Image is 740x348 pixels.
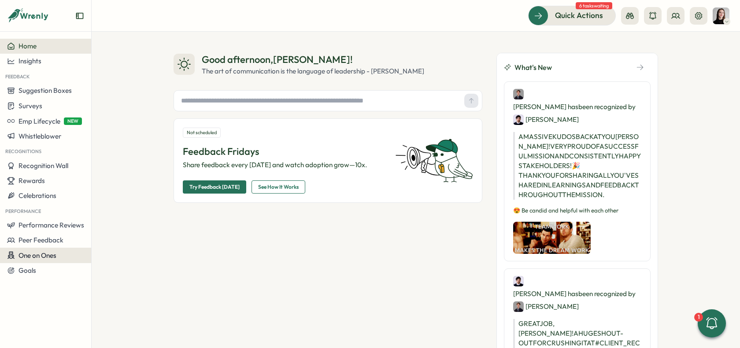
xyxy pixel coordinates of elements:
[18,161,68,170] span: Recognition Wall
[513,89,524,99] img: Dionisio Arredondo
[18,266,36,275] span: Goals
[528,6,616,25] button: Quick Actions
[576,2,612,9] span: 6 tasks waiting
[513,276,524,286] img: Mirza Shayan Baig
[18,236,63,244] span: Peer Feedback
[513,114,579,125] div: [PERSON_NAME]
[18,117,60,125] span: Emp Lifecycle
[18,86,72,95] span: Suggestion Boxes
[18,102,42,110] span: Surveys
[183,145,385,158] p: Feedback Fridays
[513,222,591,254] img: Recognition Image
[698,309,726,337] button: 1
[18,132,61,140] span: Whistleblower
[18,42,37,50] span: Home
[202,53,424,66] div: Good afternoon , [PERSON_NAME] !
[258,181,299,193] span: See How It Works
[513,301,579,312] div: [PERSON_NAME]
[555,10,603,21] span: Quick Actions
[18,176,45,185] span: Rewards
[713,7,729,24] img: Elena Ladushyna
[75,11,84,20] button: Expand sidebar
[514,62,552,73] span: What's New
[252,180,305,194] button: See How It Works
[513,114,524,125] img: Mirza Shayan Baig
[202,66,424,76] div: The art of communication is the language of leadership - [PERSON_NAME]
[694,313,703,322] div: 1
[183,128,221,138] div: Not scheduled
[64,117,82,125] span: NEW
[18,251,56,260] span: One on Ones
[18,191,56,200] span: Celebrations
[183,180,246,194] button: Try Feedback [DATE]
[513,132,641,200] p: A MASSIVE KUDOS BACK AT YOU [PERSON_NAME]! VERY PROUD OF A SUCCESSFUL MISSION AND CONSISTENTLY HA...
[513,301,524,312] img: Dionisio Arredondo
[18,221,84,229] span: Performance Reviews
[513,207,641,215] p: 😍 Be candid and helpful with each other
[183,160,385,170] p: Share feedback every [DATE] and watch adoption grow—10x.
[513,276,641,312] div: [PERSON_NAME] has been recognized by
[513,89,641,125] div: [PERSON_NAME] has been recognized by
[18,57,41,65] span: Insights
[189,181,240,193] span: Try Feedback [DATE]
